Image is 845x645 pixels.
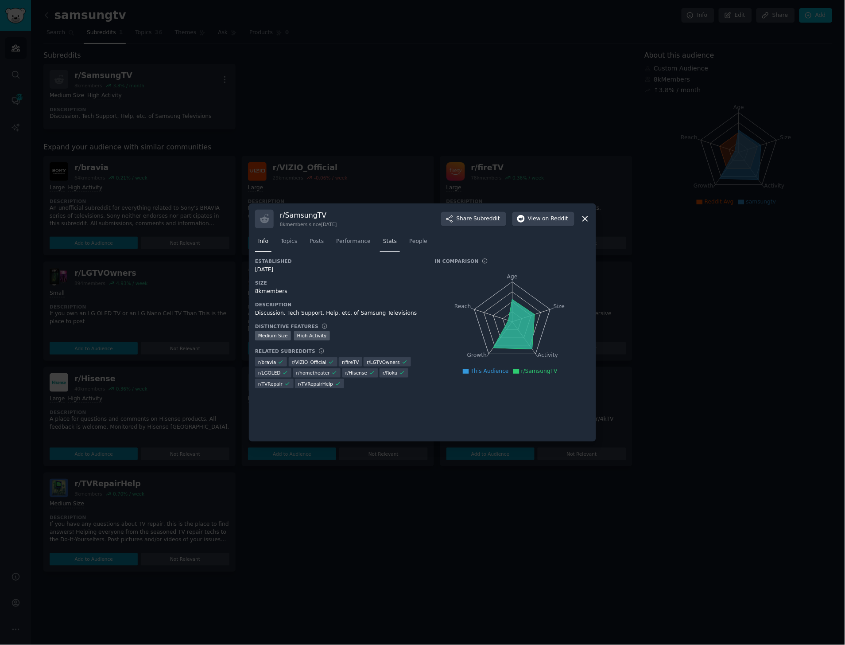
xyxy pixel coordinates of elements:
[380,235,400,253] a: Stats
[281,238,297,246] span: Topics
[521,368,558,374] span: r/SamsungTV
[258,238,268,246] span: Info
[258,381,283,387] span: r/ TVRepair
[255,258,422,264] h3: Established
[383,370,398,376] span: r/ Roku
[543,215,568,223] span: on Reddit
[528,215,568,223] span: View
[367,359,400,365] span: r/ LGTVOwners
[554,303,565,309] tspan: Size
[294,331,330,340] div: High Activity
[255,331,291,340] div: Medium Size
[255,288,422,296] div: 8k members
[383,238,397,246] span: Stats
[471,368,509,374] span: This Audience
[467,352,487,358] tspan: Growth
[336,238,371,246] span: Performance
[409,238,427,246] span: People
[258,359,276,365] span: r/ bravia
[258,370,281,376] span: r/ LGOLED
[255,280,422,286] h3: Size
[474,215,500,223] span: Subreddit
[507,274,518,280] tspan: Age
[457,215,500,223] span: Share
[255,235,271,253] a: Info
[255,348,315,354] h3: Related Subreddits
[454,303,471,309] tspan: Reach
[441,212,506,226] button: ShareSubreddit
[255,309,422,317] div: Discussion, Tech Support, Help, etc. of Samsung Televisions
[292,359,326,365] span: r/ VIZIO_Official
[310,238,324,246] span: Posts
[255,301,422,308] h3: Description
[296,370,330,376] span: r/ hometheater
[255,323,318,329] h3: Distinctive Features
[298,381,333,387] span: r/ TVRepairHelp
[538,352,558,358] tspan: Activity
[280,211,337,220] h3: r/ SamsungTV
[278,235,300,253] a: Topics
[345,370,367,376] span: r/ Hisense
[406,235,430,253] a: People
[280,221,337,227] div: 8k members since [DATE]
[306,235,327,253] a: Posts
[512,212,574,226] button: Viewon Reddit
[342,359,359,365] span: r/ fireTV
[435,258,479,264] h3: In Comparison
[333,235,374,253] a: Performance
[255,266,422,274] div: [DATE]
